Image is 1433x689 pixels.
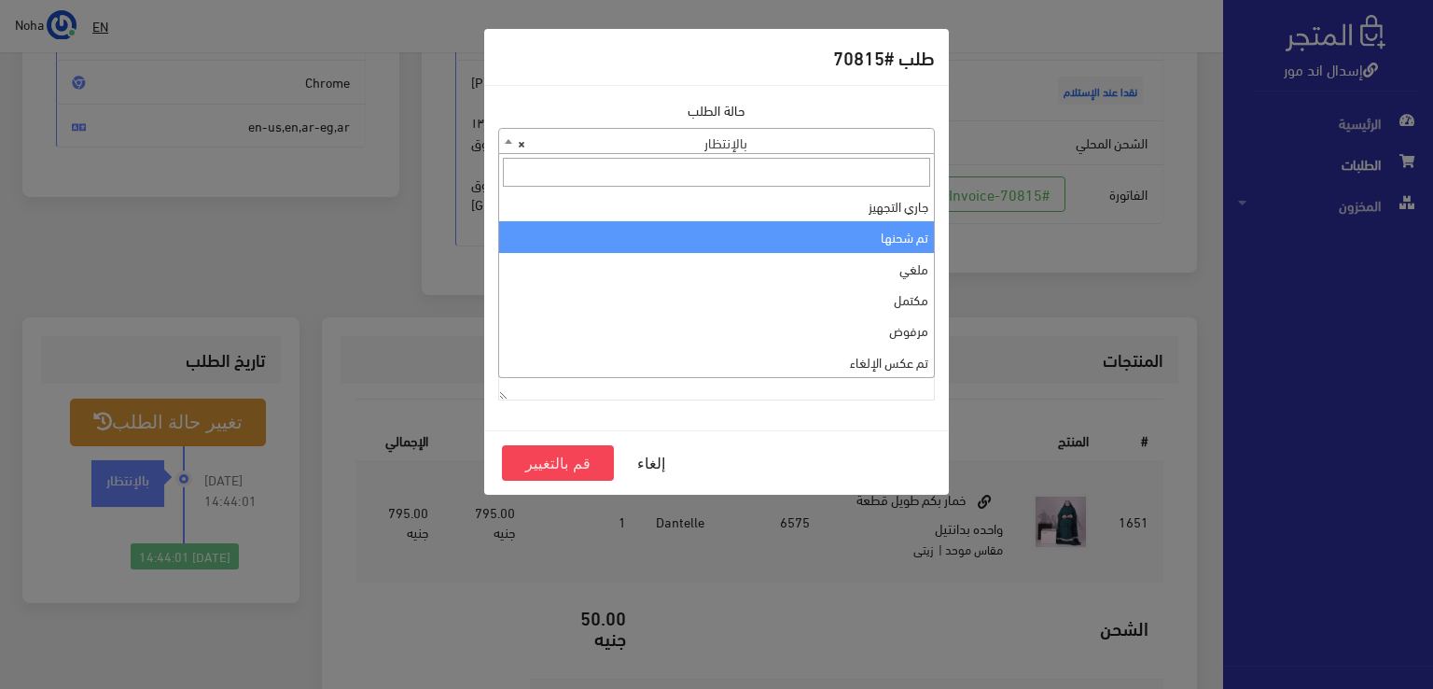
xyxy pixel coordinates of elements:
span: × [518,129,525,155]
li: تم شحنها [499,221,934,252]
li: مرفوض [499,315,934,345]
li: جاري التجهيز [499,190,934,221]
button: قم بالتغيير [502,445,614,481]
iframe: Drift Widget Chat Controller [22,561,93,632]
li: تم عكس الإلغاء [499,346,934,377]
span: بالإنتظار [499,129,934,155]
span: بالإنتظار [498,128,935,154]
button: إلغاء [614,445,689,481]
h5: طلب #70815 [833,43,935,71]
li: ملغي [499,253,934,284]
label: حالة الطلب [688,100,745,120]
li: مكتمل [499,284,934,315]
